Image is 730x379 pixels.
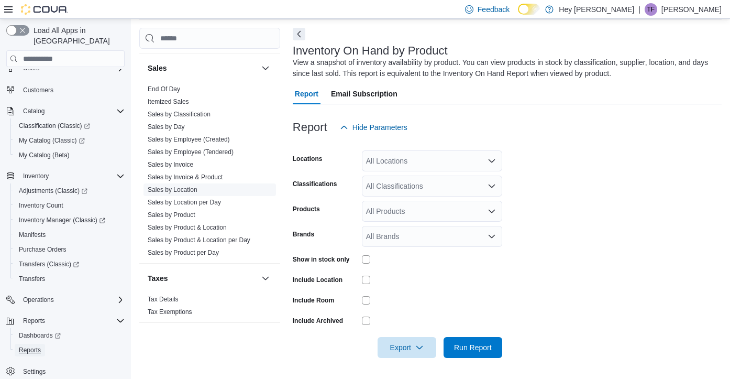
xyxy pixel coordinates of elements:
button: Open list of options [488,157,496,165]
button: Inventory [2,169,129,183]
label: Include Archived [293,317,343,325]
a: My Catalog (Classic) [15,134,89,147]
span: Inventory Manager (Classic) [15,214,125,226]
span: My Catalog (Classic) [19,136,85,145]
span: Customers [19,83,125,96]
a: Sales by Employee (Created) [148,136,230,143]
span: Reports [23,317,45,325]
span: Reports [19,315,125,327]
button: Manifests [10,228,129,242]
span: My Catalog (Beta) [19,151,70,159]
span: My Catalog (Classic) [15,134,125,147]
button: Inventory [19,170,53,182]
a: Adjustments (Classic) [15,185,92,197]
span: Sales by Invoice & Product [148,173,223,181]
button: My Catalog (Beta) [10,148,129,163]
label: Show in stock only [293,255,350,264]
a: Dashboards [10,328,129,343]
button: Settings [2,364,129,379]
span: Transfers (Classic) [19,260,79,268]
span: Operations [23,296,54,304]
span: Operations [19,294,125,306]
a: My Catalog (Beta) [15,149,74,161]
span: Catalog [23,107,45,115]
button: Inventory Count [10,198,129,213]
a: Transfers (Classic) [15,258,83,270]
span: Dashboards [15,329,125,342]
span: Sales by Employee (Created) [148,135,230,144]
button: Operations [2,293,129,307]
a: Transfers (Classic) [10,257,129,272]
label: Classifications [293,180,337,188]
a: Transfers [15,273,49,285]
span: Sales by Product & Location [148,223,227,232]
button: Reports [10,343,129,358]
span: My Catalog (Beta) [15,149,125,161]
button: Export [378,337,436,358]
div: Sales [139,83,280,263]
span: Report [295,83,318,104]
button: Catalog [2,104,129,118]
span: Manifests [19,231,46,239]
button: Open list of options [488,232,496,241]
button: Hide Parameters [336,117,412,138]
span: Dashboards [19,331,61,340]
button: Transfers [10,272,129,286]
a: My Catalog (Classic) [10,133,129,148]
span: Sales by Product [148,211,195,219]
a: Purchase Orders [15,243,71,256]
a: Sales by Product & Location [148,224,227,231]
button: Taxes [259,272,272,285]
label: Include Room [293,296,334,305]
span: Inventory Count [15,199,125,212]
button: Purchase Orders [10,242,129,257]
span: Adjustments (Classic) [15,185,125,197]
h3: Taxes [148,273,168,284]
span: Transfers (Classic) [15,258,125,270]
button: Reports [19,315,49,327]
button: Open list of options [488,207,496,215]
button: Next [293,28,305,40]
a: Tax Exemptions [148,308,192,316]
span: Inventory Count [19,201,63,210]
span: Purchase Orders [19,245,67,254]
span: Sales by Location [148,186,197,194]
a: Inventory Count [15,199,68,212]
img: Cova [21,4,68,15]
a: Itemized Sales [148,98,189,105]
span: TF [647,3,655,16]
a: Classification (Classic) [15,120,94,132]
span: Inventory Manager (Classic) [19,216,105,224]
span: Sales by Employee (Tendered) [148,148,234,156]
span: Catalog [19,105,125,117]
a: Customers [19,84,58,96]
span: Tax Exemptions [148,308,192,316]
span: Inventory [19,170,125,182]
span: Feedback [478,4,510,15]
span: Sales by Product & Location per Day [148,236,250,244]
span: Hide Parameters [352,122,407,133]
span: Settings [23,367,46,376]
span: Transfers [19,275,45,283]
label: Include Location [293,276,342,284]
a: Adjustments (Classic) [10,183,129,198]
button: Run Report [444,337,502,358]
p: Hey [PERSON_NAME] [559,3,634,16]
span: Settings [19,365,125,378]
button: Reports [2,313,129,328]
span: Sales by Location per Day [148,198,221,207]
span: Classification (Classic) [19,122,90,130]
a: Sales by Product per Day [148,249,219,256]
h3: Sales [148,63,167,73]
div: Treena Fitton [645,3,657,16]
label: Brands [293,230,314,239]
a: End Of Day [148,85,180,93]
a: Sales by Location per Day [148,199,221,206]
span: Sales by Invoice [148,160,193,169]
a: Sales by Location [148,186,197,193]
span: Sales by Day [148,123,185,131]
a: Sales by Classification [148,111,211,118]
span: Export [384,337,430,358]
span: Manifests [15,229,125,241]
